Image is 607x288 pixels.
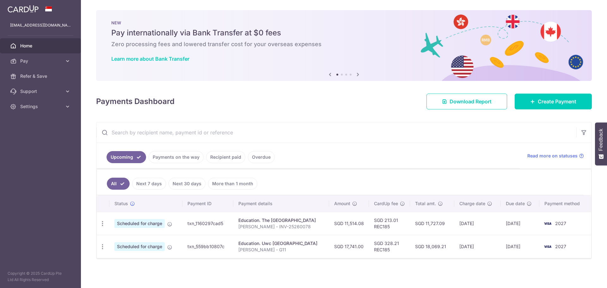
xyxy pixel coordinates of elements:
[107,151,146,163] a: Upcoming
[369,212,410,235] td: SGD 213.01 REC185
[501,235,540,258] td: [DATE]
[132,178,166,190] a: Next 7 days
[410,235,454,258] td: SGD 18,069.21
[334,200,350,207] span: Amount
[248,151,275,163] a: Overdue
[506,200,525,207] span: Due date
[555,221,566,226] span: 2027
[415,200,436,207] span: Total amt.
[238,240,324,247] div: Education. Uwc [GEOGRAPHIC_DATA]
[111,56,189,62] a: Learn more about Bank Transfer
[233,195,329,212] th: Payment details
[114,200,128,207] span: Status
[111,28,577,38] h5: Pay internationally via Bank Transfer at $0 fees
[10,22,71,28] p: [EMAIL_ADDRESS][DOMAIN_NAME]
[501,212,540,235] td: [DATE]
[149,151,204,163] a: Payments on the way
[595,122,607,165] button: Feedback - Show survey
[374,200,398,207] span: CardUp fee
[107,178,130,190] a: All
[169,178,205,190] a: Next 30 days
[20,58,62,64] span: Pay
[111,40,577,48] h6: Zero processing fees and lowered transfer cost for your overseas expenses
[96,96,175,107] h4: Payments Dashboard
[238,247,324,253] p: [PERSON_NAME] - G11
[114,242,165,251] span: Scheduled for charge
[567,269,601,285] iframe: Opens a widget where you can find more information
[541,220,554,227] img: Bank Card
[20,73,62,79] span: Refer & Save
[454,212,500,235] td: [DATE]
[329,212,369,235] td: SGD 11,514.08
[111,20,577,25] p: NEW
[515,94,592,109] a: Create Payment
[426,94,507,109] a: Download Report
[410,212,454,235] td: SGD 11,727.09
[369,235,410,258] td: SGD 328.21 REC185
[96,10,592,81] img: Bank transfer banner
[598,129,604,151] span: Feedback
[206,151,245,163] a: Recipient paid
[555,244,566,249] span: 2027
[329,235,369,258] td: SGD 17,741.00
[182,212,233,235] td: txn_1160297cad5
[96,122,576,143] input: Search by recipient name, payment id or reference
[182,195,233,212] th: Payment ID
[541,243,554,250] img: Bank Card
[450,98,492,105] span: Download Report
[8,5,39,13] img: CardUp
[538,98,576,105] span: Create Payment
[20,103,62,110] span: Settings
[20,88,62,95] span: Support
[459,200,485,207] span: Charge date
[182,235,233,258] td: txn_559bb10807c
[527,153,584,159] a: Read more on statuses
[238,224,324,230] p: [PERSON_NAME] - INV-25260078
[208,178,257,190] a: More than 1 month
[539,195,591,212] th: Payment method
[527,153,578,159] span: Read more on statuses
[238,217,324,224] div: Education. The [GEOGRAPHIC_DATA]
[454,235,500,258] td: [DATE]
[20,43,62,49] span: Home
[114,219,165,228] span: Scheduled for charge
